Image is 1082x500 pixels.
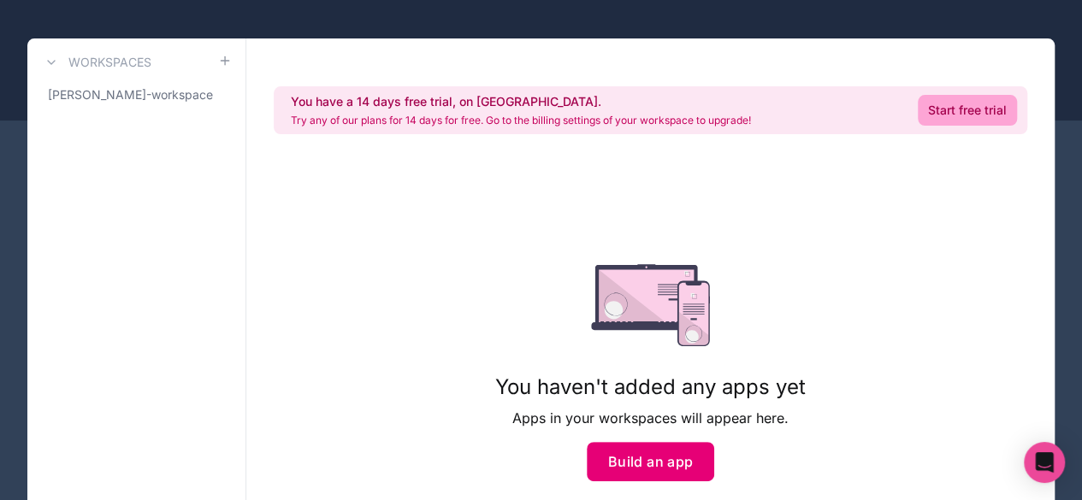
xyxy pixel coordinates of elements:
[48,86,213,103] span: [PERSON_NAME]-workspace
[291,93,751,110] h2: You have a 14 days free trial, on [GEOGRAPHIC_DATA].
[591,264,710,346] img: empty state
[587,442,715,481] button: Build an app
[495,374,806,401] h1: You haven't added any apps yet
[291,114,751,127] p: Try any of our plans for 14 days for free. Go to the billing settings of your workspace to upgrade!
[41,79,232,110] a: [PERSON_NAME]-workspace
[495,408,806,428] p: Apps in your workspaces will appear here.
[41,52,151,73] a: Workspaces
[1024,442,1065,483] div: Open Intercom Messenger
[68,54,151,71] h3: Workspaces
[918,95,1017,126] a: Start free trial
